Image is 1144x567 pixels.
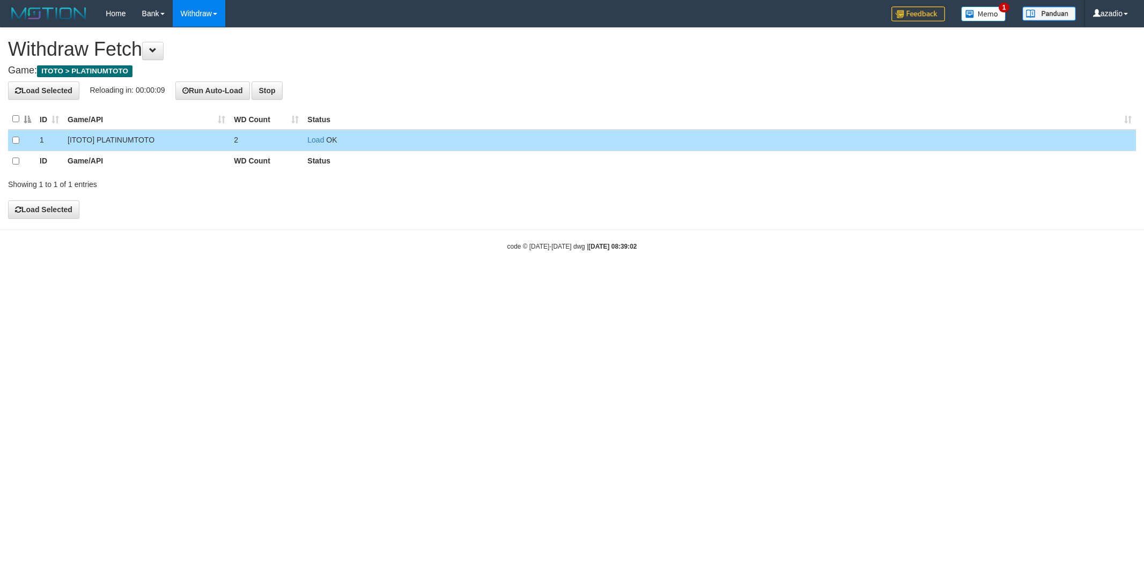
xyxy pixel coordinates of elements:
th: Game/API: activate to sort column ascending [63,109,230,130]
a: Load [307,136,324,144]
span: Reloading in: 00:00:09 [90,85,165,94]
th: Status [303,151,1136,171]
th: Status: activate to sort column ascending [303,109,1136,130]
td: [ITOTO] PLATINUMTOTO [63,130,230,151]
th: WD Count [230,151,303,171]
img: Feedback.jpg [891,6,945,21]
th: WD Count: activate to sort column ascending [230,109,303,130]
th: ID [35,151,63,171]
td: 1 [35,130,63,151]
th: Game/API [63,151,230,171]
button: Stop [252,81,282,100]
strong: [DATE] 08:39:02 [588,243,637,250]
button: Load Selected [8,81,79,100]
h1: Withdraw Fetch [8,39,1136,60]
span: ITOTO > PLATINUMTOTO [37,65,132,77]
img: Button%20Memo.svg [961,6,1006,21]
th: ID: activate to sort column ascending [35,109,63,130]
button: Run Auto-Load [175,81,250,100]
small: code © [DATE]-[DATE] dwg | [507,243,637,250]
span: OK [326,136,337,144]
span: 1 [999,3,1010,12]
div: Showing 1 to 1 of 1 entries [8,175,469,190]
button: Load Selected [8,200,79,219]
img: MOTION_logo.png [8,5,90,21]
img: panduan.png [1022,6,1076,21]
span: 2 [234,136,238,144]
h4: Game: [8,65,1136,76]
